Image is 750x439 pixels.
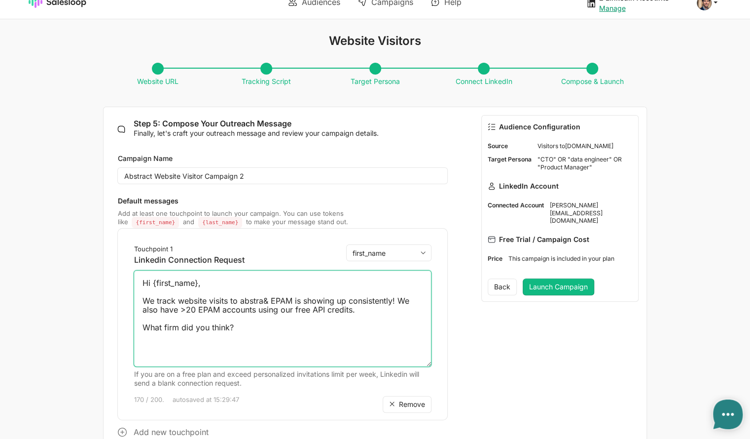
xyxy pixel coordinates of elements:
[499,235,589,244] span: Free Trial / Campaign Cost
[556,63,629,86] span: Compose & Launch
[523,279,594,295] button: Launch Campaign
[103,34,646,48] h1: Website Visitors
[134,244,277,253] p: Touchpoint 1
[508,255,614,262] span: This campaign is included in your plan
[488,279,517,295] button: Back
[488,201,544,225] dt: Connected Account
[117,427,447,438] p: Add new touchpoint
[133,119,447,129] h2: Step 5: Compose Your Outreach Message
[134,255,277,264] p: Linkedin Connection Request
[132,217,179,228] code: {first_name}
[237,63,296,86] span: Tracking Script
[488,142,532,150] dt: Source
[383,396,431,413] button: Remove
[537,156,632,171] dd: "CTO" OR "data engineer" OR "Product Manager"
[117,209,447,226] p: Add at least one touchpoint to launch your campaign. You can use tokens like and to make your mes...
[488,255,502,263] dt: Price
[133,129,447,138] p: Finally, let's craft your outreach message and review your campaign details.
[117,192,447,207] p: Default messages
[346,63,405,86] span: Target Persona
[346,244,431,261] select: Touchpoint 1Linkedin Connection Request
[499,122,580,131] span: Audience Configuration
[198,217,242,228] code: {last_name}
[117,150,447,167] label: Campaign Name
[599,4,626,12] a: Manage
[172,396,239,403] span: autosaved at 15:29:47
[537,142,632,150] dd: Visitors to [DOMAIN_NAME]
[134,396,164,403] span: 170 / 200.
[117,167,447,184] input: e.g., Q1 Product Manager Outreach
[499,182,559,191] span: LinkedIn Account
[450,63,517,86] span: Connect LinkedIn
[550,201,632,225] dd: [PERSON_NAME][EMAIL_ADDRESS][DOMAIN_NAME]
[134,370,431,388] div: If you are on a free plan and exceed personalized invitations limit per week, Linkedin will send ...
[488,156,532,171] dt: Target Persona
[399,400,425,408] span: Remove
[132,63,183,86] span: Website URL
